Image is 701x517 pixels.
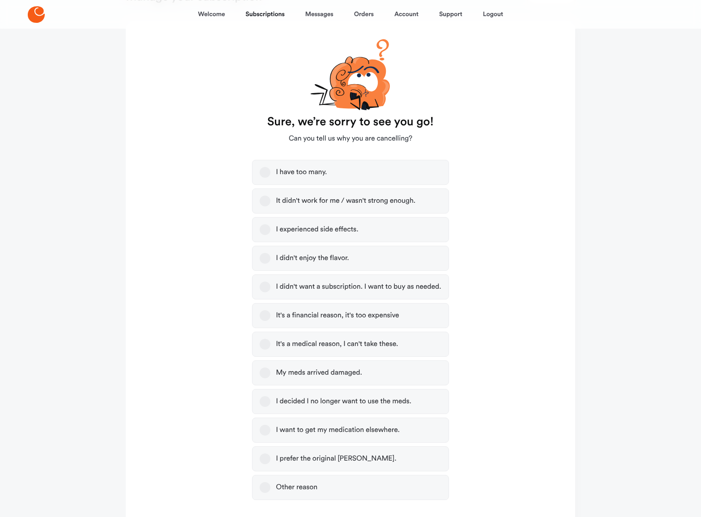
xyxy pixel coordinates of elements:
button: I prefer the original [PERSON_NAME]. [260,453,270,464]
button: It's a financial reason, it's too expensive [260,310,270,321]
a: Orders [354,4,374,25]
button: My meds arrived damaged. [260,367,270,378]
button: I didn't want a subscription. I want to buy as needed. [260,282,270,292]
a: Account [394,4,419,25]
a: Welcome [198,4,225,25]
div: I experienced side effects. [276,225,358,234]
button: It didn't work for me / wasn't strong enough. [260,196,270,206]
div: Other reason [276,483,317,492]
div: I decided I no longer want to use the meds. [276,397,411,406]
div: It's a medical reason, I can't take these. [276,340,398,349]
div: I didn't want a subscription. I want to buy as needed. [276,282,441,291]
button: Other reason [260,482,270,493]
span: Can you tell us why you are cancelling? [289,133,412,144]
button: I didn't enjoy the flavor. [260,253,270,264]
button: I decided I no longer want to use the meds. [260,396,270,407]
button: It's a medical reason, I can't take these. [260,339,270,350]
div: It didn't work for me / wasn't strong enough. [276,197,415,205]
div: I didn't enjoy the flavor. [276,254,349,263]
a: Messages [305,4,333,25]
a: Support [439,4,462,25]
div: My meds arrived damaged. [276,368,362,377]
a: Logout [483,4,503,25]
button: I want to get my medication elsewhere. [260,425,270,436]
div: I want to get my medication elsewhere. [276,426,399,435]
div: I prefer the original [PERSON_NAME]. [276,454,396,463]
div: I have too many. [276,168,327,177]
strong: Sure, we’re sorry to see you go! [267,115,434,129]
button: I experienced side effects. [260,224,270,235]
a: Subscriptions [246,4,285,25]
img: cartoon-confuse-xvMLqgb5.svg [310,36,390,110]
button: I have too many. [260,167,270,178]
div: It's a financial reason, it's too expensive [276,311,399,320]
